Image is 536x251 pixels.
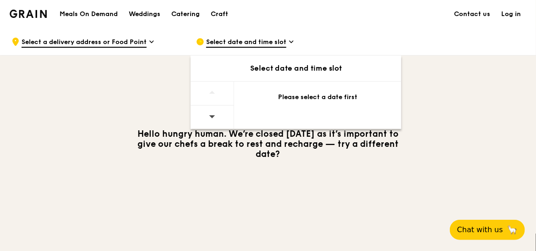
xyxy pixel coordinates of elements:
[131,129,405,159] h3: Hello hungry human. We’re closed [DATE] as it’s important to give our chefs a break to rest and r...
[211,0,228,28] div: Craft
[60,10,118,19] h1: Meals On Demand
[448,0,496,28] a: Contact us
[245,93,390,102] div: Please select a date first
[22,38,147,48] span: Select a delivery address or Food Point
[129,0,160,28] div: Weddings
[206,38,286,48] span: Select date and time slot
[171,0,200,28] div: Catering
[205,0,234,28] a: Craft
[457,224,503,235] span: Chat with us
[123,0,166,28] a: Weddings
[166,0,205,28] a: Catering
[10,10,47,18] img: Grain
[191,63,401,74] div: Select date and time slot
[507,224,518,235] span: 🦙
[450,220,525,240] button: Chat with us🦙
[496,0,526,28] a: Log in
